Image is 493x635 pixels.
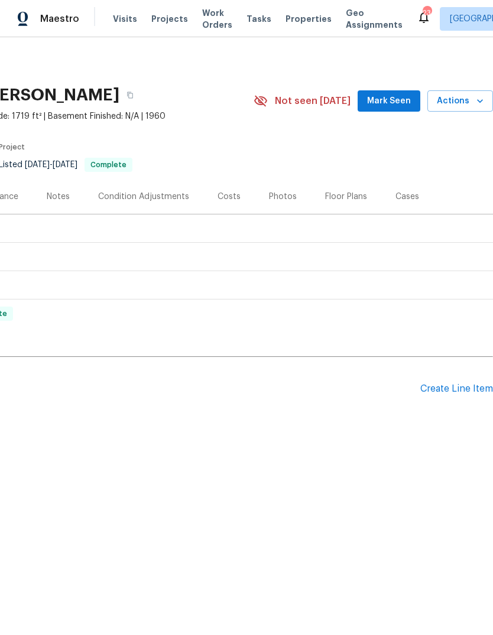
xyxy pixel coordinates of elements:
[367,94,411,109] span: Mark Seen
[86,161,131,168] span: Complete
[275,95,351,107] span: Not seen [DATE]
[325,191,367,203] div: Floor Plans
[25,161,50,169] span: [DATE]
[151,13,188,25] span: Projects
[427,90,493,112] button: Actions
[40,13,79,25] span: Maestro
[423,7,431,19] div: 23
[98,191,189,203] div: Condition Adjustments
[420,383,493,395] div: Create Line Item
[269,191,297,203] div: Photos
[358,90,420,112] button: Mark Seen
[246,15,271,23] span: Tasks
[218,191,241,203] div: Costs
[47,191,70,203] div: Notes
[395,191,419,203] div: Cases
[53,161,77,169] span: [DATE]
[286,13,332,25] span: Properties
[119,84,141,106] button: Copy Address
[202,7,232,31] span: Work Orders
[25,161,77,169] span: -
[113,13,137,25] span: Visits
[437,94,484,109] span: Actions
[346,7,403,31] span: Geo Assignments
